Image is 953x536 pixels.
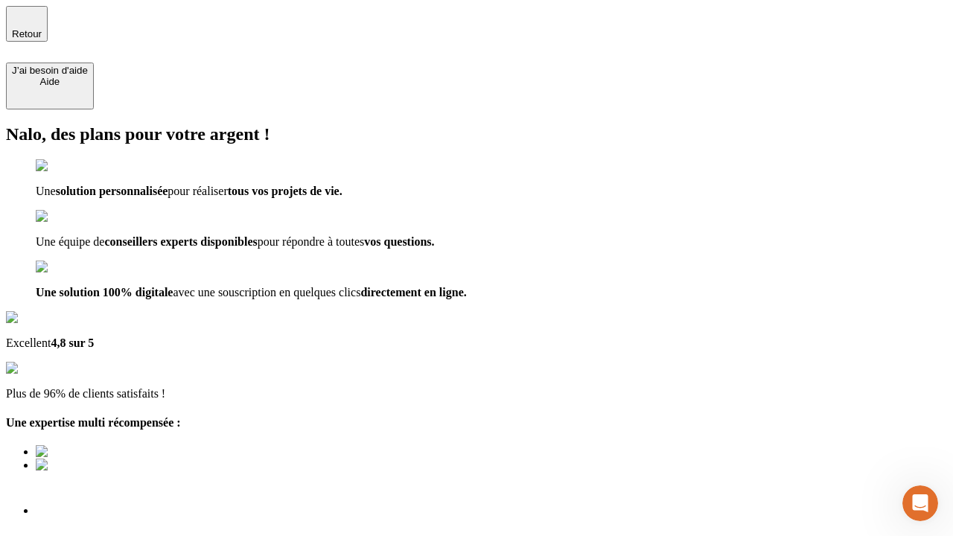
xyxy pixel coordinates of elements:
[168,185,227,197] span: pour réaliser
[12,65,88,76] div: J’ai besoin d'aide
[6,336,51,349] span: Excellent
[12,76,88,87] div: Aide
[36,286,173,299] span: Une solution 100% digitale
[6,6,48,42] button: Retour
[6,502,947,529] h1: Votre résultat de simulation est prêt !
[36,159,100,173] img: checkmark
[6,416,947,430] h4: Une expertise multi récompensée :
[902,485,938,521] iframe: Intercom live chat
[36,210,100,223] img: checkmark
[364,235,434,248] span: vos questions.
[258,235,365,248] span: pour répondre à toutes
[36,445,173,459] img: Best savings advice award
[6,311,92,325] img: Google Review
[6,63,94,109] button: J’ai besoin d'aideAide
[36,235,104,248] span: Une équipe de
[6,387,947,401] p: Plus de 96% de clients satisfaits !
[6,362,80,375] img: reviews stars
[36,261,100,274] img: checkmark
[51,336,94,349] span: 4,8 sur 5
[173,286,360,299] span: avec une souscription en quelques clics
[36,185,56,197] span: Une
[228,185,342,197] span: tous vos projets de vie.
[36,459,173,472] img: Best savings advice award
[12,28,42,39] span: Retour
[104,235,257,248] span: conseillers experts disponibles
[360,286,466,299] span: directement en ligne.
[6,124,947,144] h2: Nalo, des plans pour votre argent !
[56,185,168,197] span: solution personnalisée
[36,472,173,485] img: Best savings advice award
